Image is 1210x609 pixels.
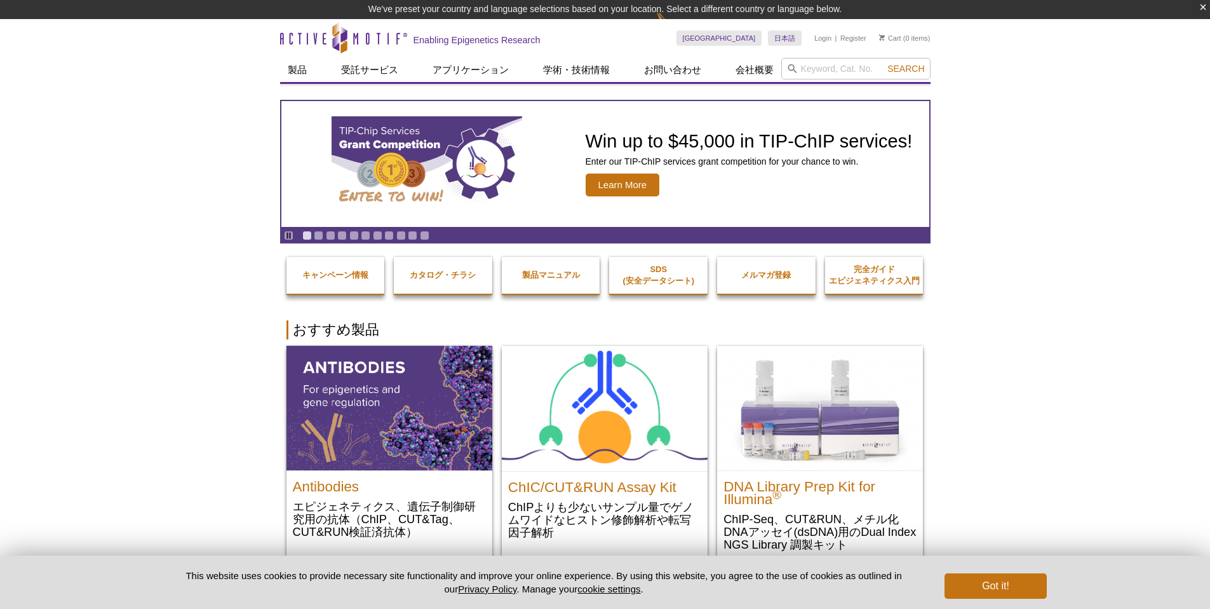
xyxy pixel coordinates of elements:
h2: DNA Library Prep Kit for Illumina [723,474,917,506]
strong: キャンペーン情報 [302,270,368,280]
p: ChIPよりも少ないサンプル量でゲノムワイドなヒストン修飾解析や転写因子解析 [508,500,701,539]
img: DNA Library Prep Kit for Illumina [717,346,923,470]
li: (0 items) [879,31,931,46]
input: Keyword, Cat. No. [781,58,931,79]
a: Login [814,34,831,43]
a: 製品マニュアル [502,257,600,294]
p: ChIP-Seq、CUT&RUN、メチル化DNAアッセイ(dsDNA)用のDual Index NGS Library 調製キット [723,512,917,551]
span: Search [887,64,924,74]
article: TIP-ChIP Services Grant Competition [281,101,929,227]
a: Go to slide 11 [420,231,429,240]
strong: 完全ガイド エピジェネティクス入門 [829,264,920,285]
a: ChIC/CUT&RUN Assay Kit ChIC/CUT&RUN Assay Kit ChIPよりも少ないサンプル量でゲノムワイドなヒストン修飾解析や転写因子解析 [502,346,708,552]
a: SDS(安全データシート) [609,251,708,299]
li: | [835,31,837,46]
a: Go to slide 3 [326,231,335,240]
p: This website uses cookies to provide necessary site functionality and improve your online experie... [164,569,924,596]
p: エピジェネティクス、遺伝子制御研究用の抗体（ChIP、CUT&Tag、CUT&RUN検証済抗体） [293,500,486,538]
a: 日本語 [768,31,802,46]
a: 完全ガイドエピジェネティクス入門 [825,251,924,299]
img: All Antibodies [286,346,492,470]
h2: おすすめ製品 [286,320,924,339]
img: Change Here [656,10,690,39]
button: Got it! [944,573,1046,599]
img: ChIC/CUT&RUN Assay Kit [502,346,708,471]
button: cookie settings [577,584,640,594]
a: Go to slide 8 [384,231,394,240]
a: DNA Library Prep Kit for Illumina DNA Library Prep Kit for Illumina® ChIP-Seq、CUT&RUN、メチル化DNAアッセイ... [717,346,923,564]
a: Toggle autoplay [284,231,293,240]
h2: Win up to $45,000 in TIP-ChIP services! [586,132,913,151]
a: Go to slide 10 [408,231,417,240]
strong: メルマガ登録 [741,270,791,280]
h2: Antibodies [293,474,486,493]
a: 学術・技術情報 [535,58,617,82]
a: 製品 [280,58,314,82]
a: Go to slide 9 [396,231,406,240]
strong: SDS (安全データシート) [622,264,694,285]
a: Register [840,34,866,43]
strong: カタログ・チラシ [410,270,476,280]
a: Go to slide 7 [373,231,382,240]
p: Enter our TIP-ChIP services grant competition for your chance to win. [586,156,913,167]
a: 受託サービス [333,58,406,82]
h2: ChIC/CUT&RUN Assay Kit [508,475,701,494]
a: カタログ・チラシ [394,257,492,294]
a: Go to slide 1 [302,231,312,240]
sup: ® [772,488,781,502]
a: Go to slide 4 [337,231,347,240]
a: [GEOGRAPHIC_DATA] [676,31,762,46]
a: メルマガ登録 [717,257,816,294]
a: Go to slide 6 [361,231,370,240]
a: 会社概要 [728,58,781,82]
a: Privacy Policy [458,584,516,594]
a: お問い合わせ [636,58,709,82]
a: All Antibodies Antibodies エピジェネティクス、遺伝子制御研究用の抗体（ChIP、CUT&Tag、CUT&RUN検証済抗体） [286,346,492,551]
a: キャンペーン情報 [286,257,385,294]
strong: 製品マニュアル [522,270,580,280]
a: Go to slide 2 [314,231,323,240]
a: TIP-ChIP Services Grant Competition Win up to $45,000 in TIP-ChIP services! Enter our TIP-ChIP se... [281,101,929,227]
h2: Enabling Epigenetics Research [413,34,541,46]
img: Your Cart [879,34,885,41]
img: TIP-ChIP Services Grant Competition [332,116,522,212]
button: Search [884,63,928,74]
a: アプリケーション [425,58,516,82]
a: Cart [879,34,901,43]
a: Go to slide 5 [349,231,359,240]
span: Learn More [586,174,660,196]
